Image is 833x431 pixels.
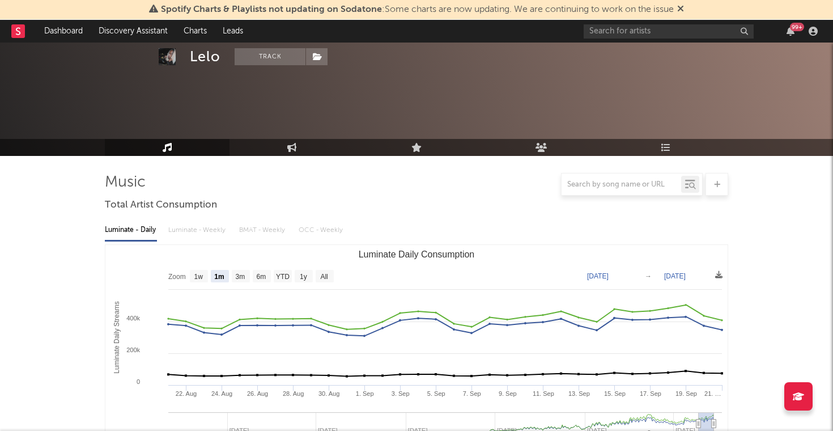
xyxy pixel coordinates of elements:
text: 17. Sep [640,390,661,397]
text: 1. Sep [356,390,374,397]
input: Search for artists [584,24,754,39]
text: 22. Aug [176,390,197,397]
text: YTD [276,273,290,281]
text: All [320,273,328,281]
a: Discovery Assistant [91,20,176,43]
text: 21. … [704,390,721,397]
span: Spotify Charts & Playlists not updating on Sodatone [161,5,382,14]
text: 9. Sep [499,390,517,397]
button: Track [235,48,305,65]
text: 1w [194,273,203,281]
span: Total Artist Consumption [105,198,217,212]
text: 7. Sep [463,390,481,397]
text: 15. Sep [604,390,626,397]
text: 28. Aug [283,390,304,397]
button: 99+ [787,27,794,36]
text: 1m [214,273,224,281]
text: 26. Aug [247,390,268,397]
text: 200k [126,347,140,353]
div: 99 + [790,23,804,31]
text: 400k [126,315,140,322]
a: Dashboard [36,20,91,43]
text: 3. Sep [392,390,410,397]
text: 24. Aug [211,390,232,397]
span: Dismiss [677,5,684,14]
text: Luminate Daily Streams [113,301,121,373]
text: 11. Sep [533,390,554,397]
text: [DATE] [664,272,686,280]
a: Charts [176,20,215,43]
text: 1y [300,273,307,281]
text: 6m [257,273,266,281]
span: : Some charts are now updating. We are continuing to work on the issue [161,5,674,14]
text: → [645,272,652,280]
text: Luminate Daily Consumption [359,250,475,259]
text: 5. Sep [427,390,445,397]
text: 13. Sep [568,390,590,397]
text: 30. Aug [318,390,339,397]
text: 19. Sep [675,390,697,397]
div: Lelo [190,48,220,65]
text: Zoom [168,273,186,281]
text: [DATE] [587,272,609,280]
input: Search by song name or URL [562,180,681,189]
text: 0 [137,378,140,385]
a: Leads [215,20,251,43]
text: 3m [236,273,245,281]
div: Luminate - Daily [105,221,157,240]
